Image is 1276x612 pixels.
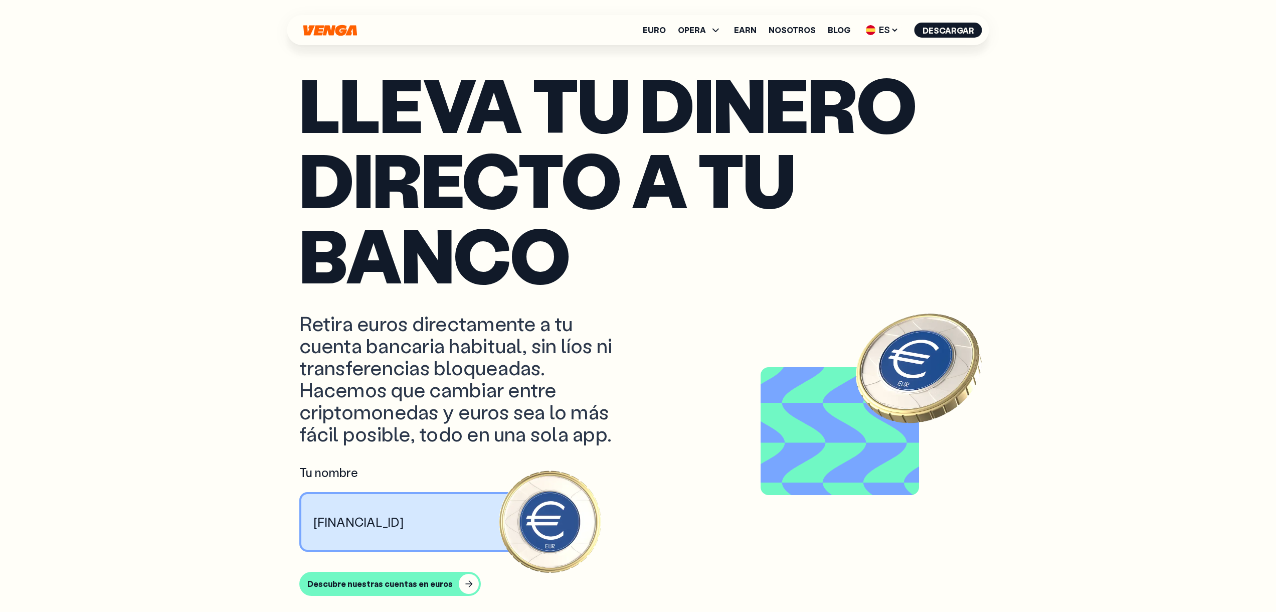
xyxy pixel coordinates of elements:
p: Retira euros directamente a tu cuenta bancaria habitual, sin líos ni transferencias bloqueadas. H... [299,312,616,444]
div: Tu nombre [299,465,550,480]
a: Descubre nuestras cuentas en euros [299,572,977,596]
video: Video background [765,371,915,492]
span: OPERA [678,26,706,34]
img: Euro coin [496,468,604,575]
a: Nosotros [769,26,816,34]
a: Euro [643,26,666,34]
a: Earn [734,26,757,34]
span: ES [862,22,902,38]
a: Blog [828,26,850,34]
button: Descubre nuestras cuentas en euros [299,572,481,596]
svg: Inicio [302,25,358,36]
button: Descargar [915,23,982,38]
p: [FINANCIAL_ID] [313,514,404,530]
p: Lleva tu dinero directo a tu banco [299,66,977,292]
img: EURO coin [844,292,994,442]
img: flag-es [866,25,876,35]
div: Descubre nuestras cuentas en euros [307,579,453,589]
span: OPERA [678,24,722,36]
